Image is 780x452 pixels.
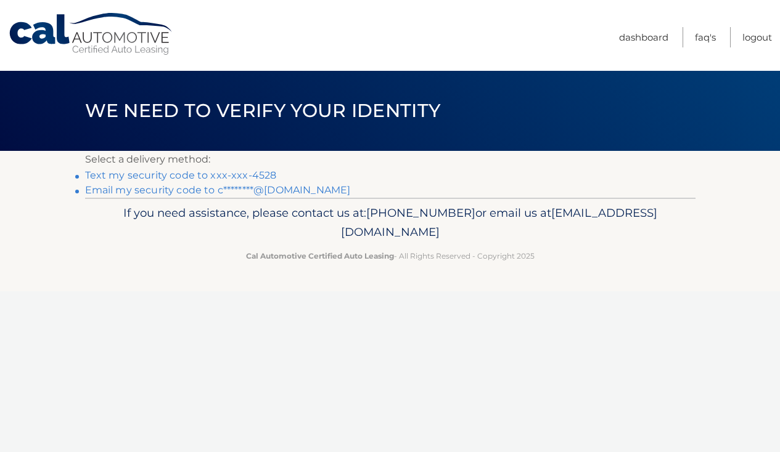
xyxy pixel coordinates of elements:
a: Text my security code to xxx-xxx-4528 [85,169,277,181]
p: Select a delivery method: [85,151,696,168]
strong: Cal Automotive Certified Auto Leasing [246,251,394,260]
a: FAQ's [695,27,716,47]
a: Dashboard [619,27,668,47]
p: - All Rights Reserved - Copyright 2025 [93,249,688,262]
p: If you need assistance, please contact us at: or email us at [93,203,688,243]
a: Logout [742,27,772,47]
a: Email my security code to c********@[DOMAIN_NAME] [85,184,351,196]
span: We need to verify your identity [85,99,441,122]
span: [PHONE_NUMBER] [366,206,475,220]
a: Cal Automotive [8,12,174,56]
